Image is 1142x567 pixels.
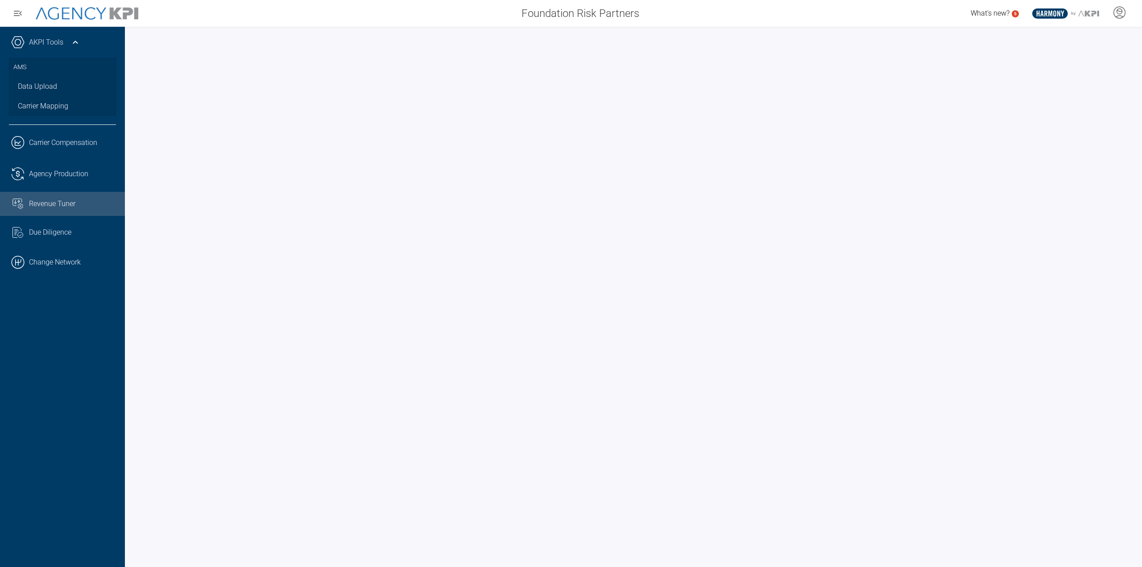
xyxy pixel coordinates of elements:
[9,96,116,116] a: Carrier Mapping
[971,9,1010,17] span: What's new?
[29,37,63,48] a: AKPI Tools
[29,199,75,209] span: Revenue Tuner
[13,58,112,77] h3: AMS
[29,227,71,238] span: Due Diligence
[29,169,88,179] span: Agency Production
[521,5,639,21] span: Foundation Risk Partners
[36,7,138,20] img: AgencyKPI
[9,77,116,96] a: Data Upload
[1012,10,1019,17] a: 5
[1014,11,1017,16] text: 5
